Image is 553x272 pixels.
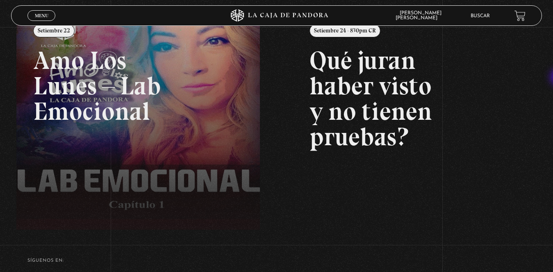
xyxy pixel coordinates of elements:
span: [PERSON_NAME] [PERSON_NAME] [396,11,446,21]
a: View your shopping cart [514,10,526,21]
a: Buscar [471,14,490,18]
span: Cerrar [32,20,51,26]
span: Menu [35,13,48,18]
h4: SÍguenos en: [27,258,525,263]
